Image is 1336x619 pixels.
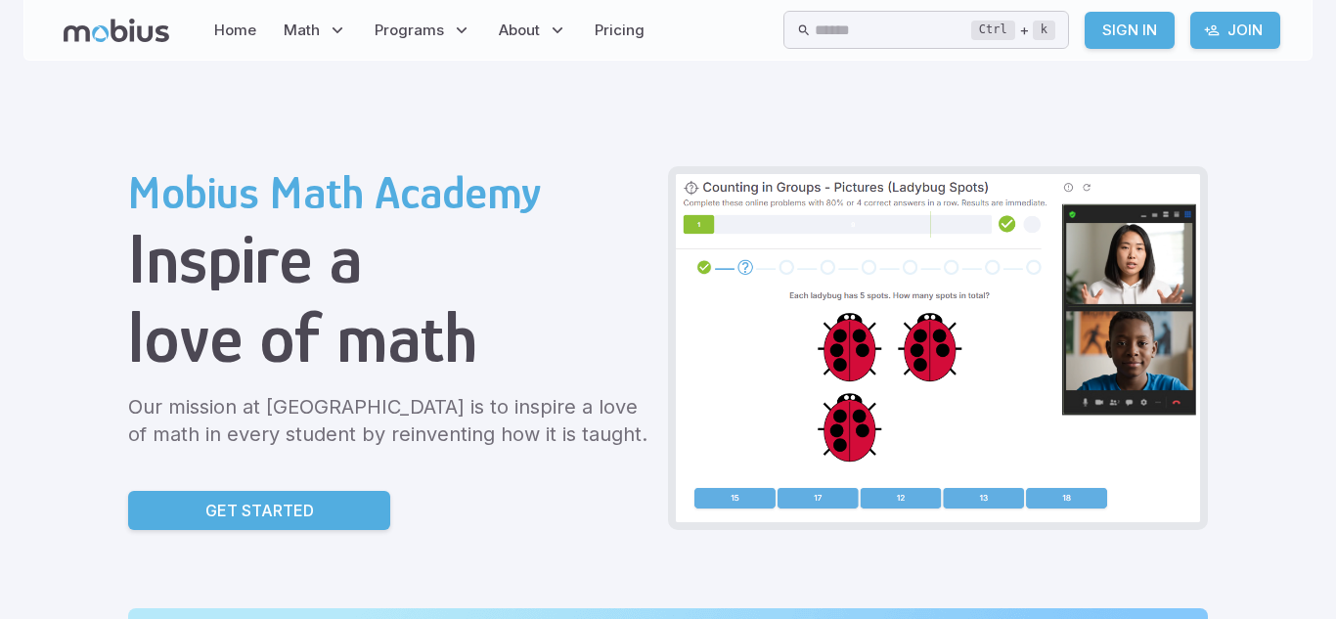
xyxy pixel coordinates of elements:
p: Get Started [205,499,314,522]
h1: love of math [128,298,652,377]
img: Grade 2 Class [676,174,1200,522]
a: Pricing [589,8,650,53]
h1: Inspire a [128,219,652,298]
a: Get Started [128,491,390,530]
a: Join [1190,12,1280,49]
div: + [971,19,1055,42]
a: Sign In [1085,12,1175,49]
span: Math [284,20,320,41]
kbd: Ctrl [971,21,1015,40]
a: Home [208,8,262,53]
span: Programs [375,20,444,41]
span: About [499,20,540,41]
h2: Mobius Math Academy [128,166,652,219]
kbd: k [1033,21,1055,40]
p: Our mission at [GEOGRAPHIC_DATA] is to inspire a love of math in every student by reinventing how... [128,393,652,448]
